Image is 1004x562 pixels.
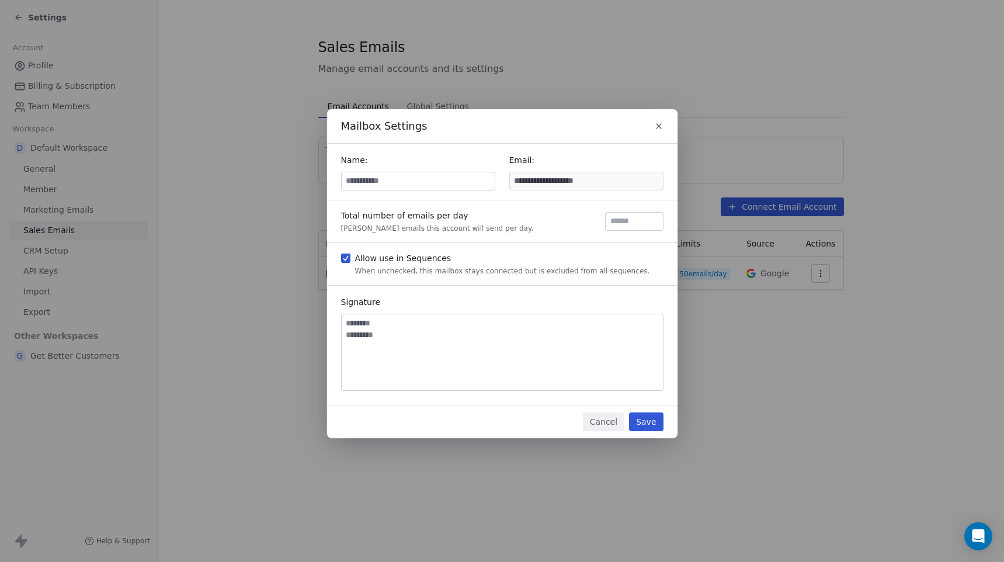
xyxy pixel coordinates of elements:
button: Cancel [583,412,624,431]
div: Total number of emails per day [341,210,534,221]
div: Allow use in Sequences [355,252,650,264]
span: Signature [341,297,381,307]
span: Mailbox Settings [341,119,428,134]
span: Name: [341,155,368,165]
div: When unchecked, this mailbox stays connected but is excluded from all sequences. [355,266,650,276]
button: Allow use in SequencesWhen unchecked, this mailbox stays connected but is excluded from all seque... [341,252,350,264]
span: Email: [509,155,535,165]
div: [PERSON_NAME] emails this account will send per day. [341,224,534,233]
button: Save [629,412,663,431]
